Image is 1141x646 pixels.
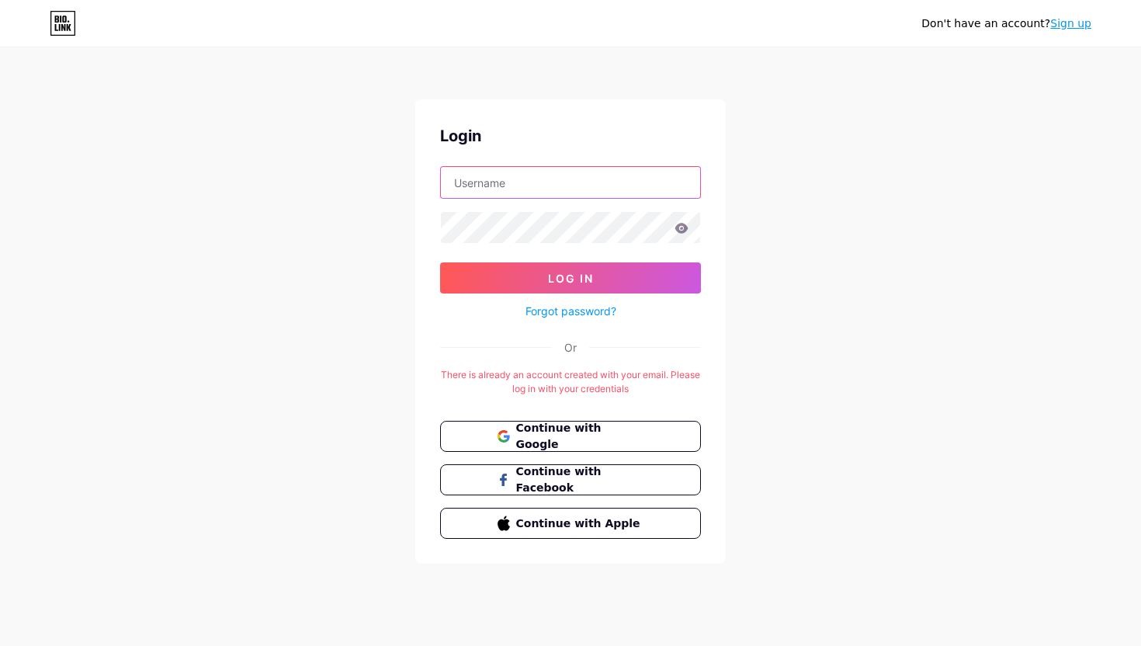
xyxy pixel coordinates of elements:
[440,368,701,396] div: There is already an account created with your email. Please log in with your credentials
[440,124,701,148] div: Login
[440,262,701,293] button: Log In
[1050,17,1091,30] a: Sign up
[921,16,1091,32] div: Don't have an account?
[516,516,644,532] span: Continue with Apple
[548,272,594,285] span: Log In
[564,339,577,356] div: Or
[516,464,644,496] span: Continue with Facebook
[440,464,701,495] button: Continue with Facebook
[441,167,700,198] input: Username
[525,303,616,319] a: Forgot password?
[516,420,644,453] span: Continue with Google
[440,508,701,539] button: Continue with Apple
[440,421,701,452] button: Continue with Google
